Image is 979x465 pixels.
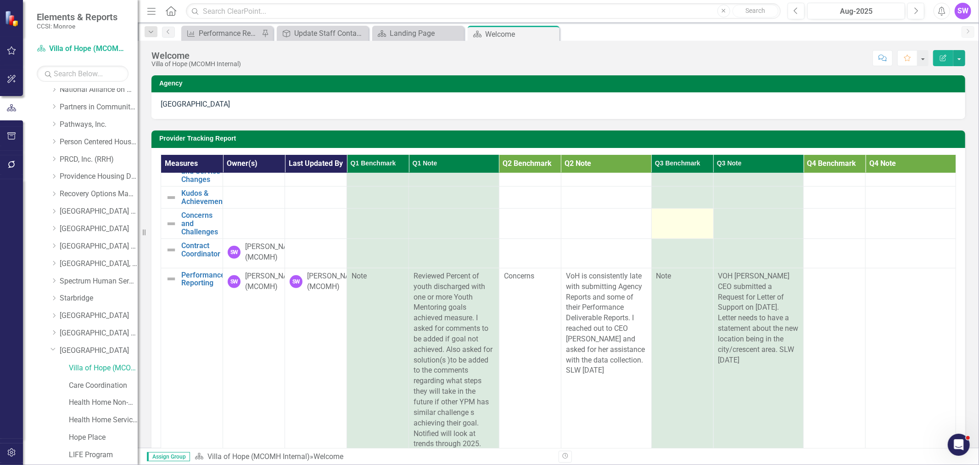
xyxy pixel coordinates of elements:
div: » [195,452,552,462]
span: Note [656,272,671,280]
a: Recovery Options Made Easy [60,189,138,199]
a: Starbridge [60,293,138,304]
input: Search Below... [37,66,129,82]
img: ClearPoint Strategy [5,11,21,27]
a: Kudos & Achievements [181,189,229,205]
span: VoH is consistently late with submitting Agency Reports and some of their Performance Deliverable... [566,272,645,375]
span: Search [745,7,765,14]
td: Double-Click to Edit [409,239,499,268]
button: SW [955,3,971,19]
span: VOH [PERSON_NAME] CEO submitted a Request for Letter of Support on [DATE]. Letter needs to have a... [718,272,799,364]
td: Double-Click to Edit [804,209,866,239]
td: Double-Click to Edit [409,187,499,209]
a: PRCD, Inc. (RRH) [60,154,138,165]
a: [GEOGRAPHIC_DATA] [60,311,138,321]
td: Double-Click to Edit [651,187,713,209]
td: Double-Click to Edit [223,239,285,268]
div: Welcome [151,51,241,61]
td: Double-Click to Edit [713,209,804,239]
a: Person Centered Housing Options, Inc. [60,137,138,147]
td: Double-Click to Edit [499,187,561,209]
a: Providence Housing Development Corporation [60,171,138,182]
div: SW [228,275,241,288]
td: Double-Click to Edit [713,187,804,209]
td: Double-Click to Edit Right Click for Context Menu [161,209,223,239]
a: Partners in Community Development [60,102,138,113]
div: Update Staff Contacts and Website Link on Agency Landing Page [294,28,366,39]
a: Health Home Non-Medicaid Care Management [69,397,138,408]
div: [PERSON_NAME] (MCOMH) [245,242,300,263]
td: Double-Click to Edit [651,209,713,239]
div: Welcome [485,28,557,40]
a: Organization and Service Changes [181,159,224,183]
button: Aug-2025 [807,3,905,19]
td: Double-Click to Edit [347,239,409,268]
a: Health Home Service Dollars [69,415,138,425]
a: [GEOGRAPHIC_DATA], Inc. [60,259,138,269]
img: Not Defined [166,192,177,203]
span: Concerns [504,272,534,280]
a: [GEOGRAPHIC_DATA] (RRH) [60,241,138,252]
td: Double-Click to Edit [347,209,409,239]
td: Double-Click to Edit [561,239,651,268]
td: Double-Click to Edit [804,239,866,268]
td: Double-Click to Edit [499,239,561,268]
a: Care Coordination [69,380,138,391]
span: Elements & Reports [37,11,117,23]
td: Double-Click to Edit [866,209,956,239]
div: Aug-2025 [811,6,902,17]
div: Landing Page [390,28,462,39]
a: Hope Place [69,432,138,443]
span: Note [352,272,367,280]
div: Villa of Hope (MCOMH Internal) [151,61,241,68]
div: SW [228,246,241,259]
td: Double-Click to Edit [713,239,804,268]
a: [GEOGRAPHIC_DATA] (RRH) [60,206,138,217]
button: Search [733,5,778,17]
h3: Agency [159,80,961,87]
input: Search ClearPoint... [186,3,781,19]
td: Double-Click to Edit Right Click for Context Menu [161,239,223,268]
td: Double-Click to Edit [499,209,561,239]
iframe: Intercom live chat [948,434,970,456]
td: Double-Click to Edit [804,187,866,209]
a: [GEOGRAPHIC_DATA] (RRH) [60,328,138,339]
td: Double-Click to Edit [866,187,956,209]
div: Performance Report [199,28,259,39]
td: Double-Click to Edit [223,187,285,209]
div: [PERSON_NAME] (MCOMH) [245,271,300,292]
a: Villa of Hope (MCOMH Internal) [207,452,310,461]
img: Not Defined [166,273,177,284]
a: Performance Report [184,28,259,39]
span: Assign Group [147,452,190,461]
a: LIFE Program [69,450,138,460]
a: Villa of Hope (MCOMH Internal) [69,363,138,374]
td: Double-Click to Edit [651,239,713,268]
a: Villa of Hope (MCOMH Internal) [37,44,129,54]
div: Welcome [313,452,343,461]
a: National Alliance on Mental Illness [60,85,138,95]
td: Double-Click to Edit [866,239,956,268]
a: Concerns and Challenges [181,211,218,236]
a: [GEOGRAPHIC_DATA] [60,224,138,234]
div: SW [290,275,302,288]
a: [GEOGRAPHIC_DATA] [60,346,138,356]
a: Performance Reporting [181,271,225,287]
img: Not Defined [166,244,177,255]
td: Double-Click to Edit [409,209,499,239]
a: Pathways, Inc. [60,119,138,130]
a: Contract Coordinator [181,242,220,258]
div: [PERSON_NAME] (MCOMH) [307,271,362,292]
small: CCSI: Monroe [37,23,117,30]
h3: Provider Tracking Report [159,135,961,142]
td: Double-Click to Edit [347,187,409,209]
a: Spectrum Human Services, Inc. [60,276,138,287]
td: Double-Click to Edit [223,209,285,239]
td: Double-Click to Edit Right Click for Context Menu [161,187,223,209]
p: [GEOGRAPHIC_DATA] [161,99,956,110]
a: Update Staff Contacts and Website Link on Agency Landing Page [279,28,366,39]
td: Double-Click to Edit [561,187,651,209]
td: Double-Click to Edit [561,209,651,239]
img: Not Defined [166,218,177,229]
